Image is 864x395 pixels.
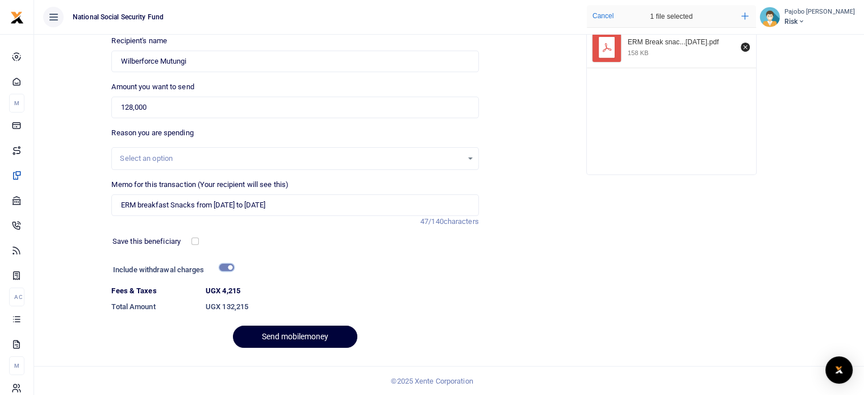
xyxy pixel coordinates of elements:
[10,13,24,21] a: logo-small logo-large logo-large
[206,302,479,311] h6: UGX 132,215
[759,7,780,27] img: profile-user
[111,179,289,190] label: Memo for this transaction (Your recipient will see this)
[233,326,357,348] button: Send mobilemoney
[111,127,193,139] label: Reason you are spending
[784,16,855,27] span: Risk
[623,5,720,28] div: 1 file selected
[589,9,617,23] button: Cancel
[111,35,167,47] label: Recipient's name
[112,236,181,247] label: Save this beneficiary
[111,81,194,93] label: Amount you want to send
[111,302,197,311] h6: Total Amount
[111,194,478,216] input: Enter extra information
[10,11,24,24] img: logo-small
[68,12,168,22] span: National Social Security Fund
[628,38,734,47] div: ERM Break snacks 1st to 12th Sept 2025.pdf
[739,41,752,53] button: Remove file
[206,285,240,297] label: UGX 4,215
[107,285,201,297] dt: Fees & Taxes
[113,265,229,275] h6: Include withdrawal charges
[111,97,478,118] input: UGX
[9,356,24,375] li: M
[9,94,24,113] li: M
[444,217,479,226] span: characters
[9,288,24,306] li: Ac
[111,51,478,72] input: Loading name...
[737,8,753,24] button: Add more files
[784,7,855,17] small: Pajobo [PERSON_NAME]
[586,5,757,175] div: File Uploader
[120,153,462,164] div: Select an option
[420,217,444,226] span: 47/140
[759,7,855,27] a: profile-user Pajobo [PERSON_NAME] Risk
[825,356,853,384] div: Open Intercom Messenger
[628,49,649,57] div: 158 KB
